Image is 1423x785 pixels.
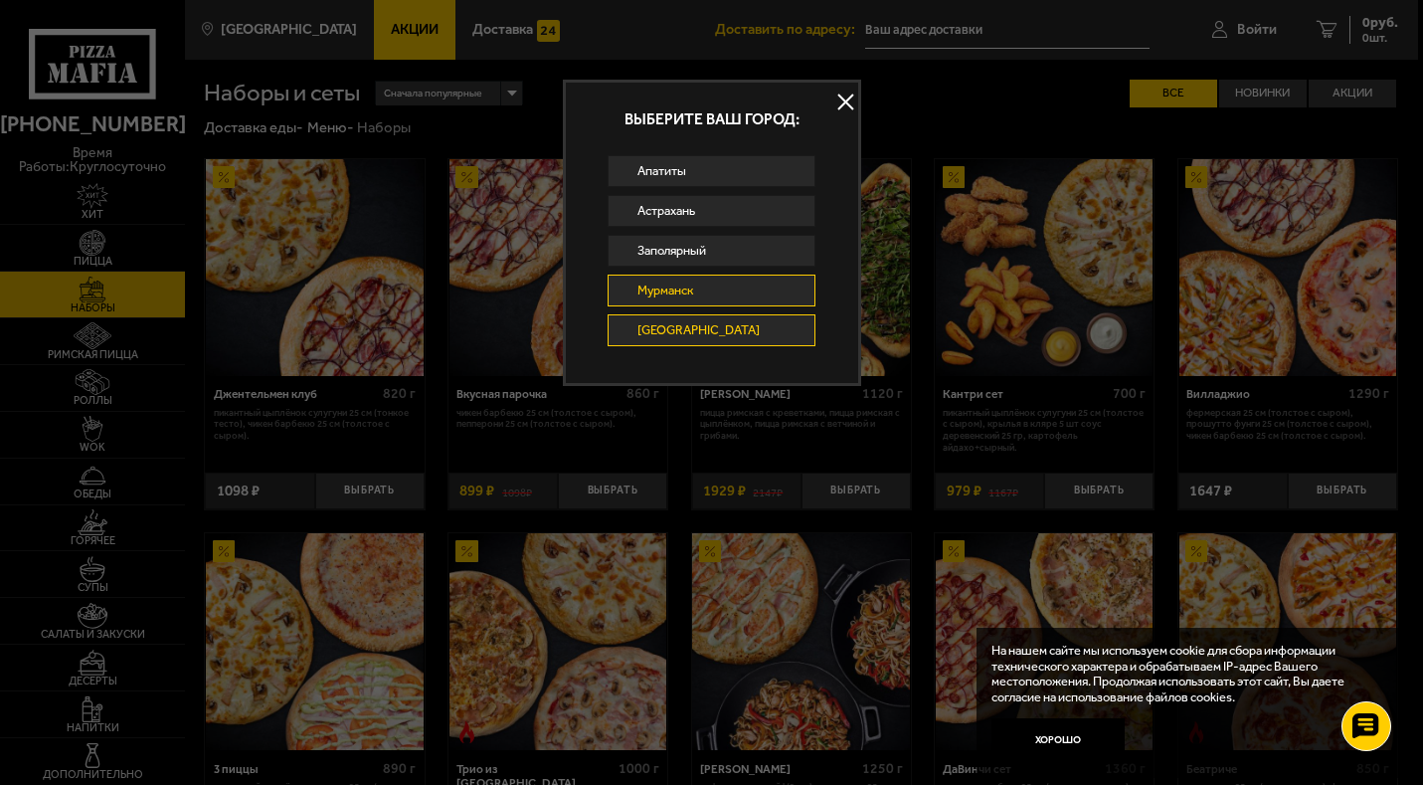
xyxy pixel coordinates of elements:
p: На нашем сайте мы используем cookie для сбора информации технического характера и обрабатываем IP... [991,643,1376,704]
a: Заполярный [608,235,814,267]
a: Апатиты [608,155,814,187]
a: Астрахань [608,195,814,227]
button: Хорошо [991,718,1125,763]
p: Выберите ваш город: [566,111,858,127]
a: Мурманск [608,275,814,306]
a: [GEOGRAPHIC_DATA] [608,314,814,346]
